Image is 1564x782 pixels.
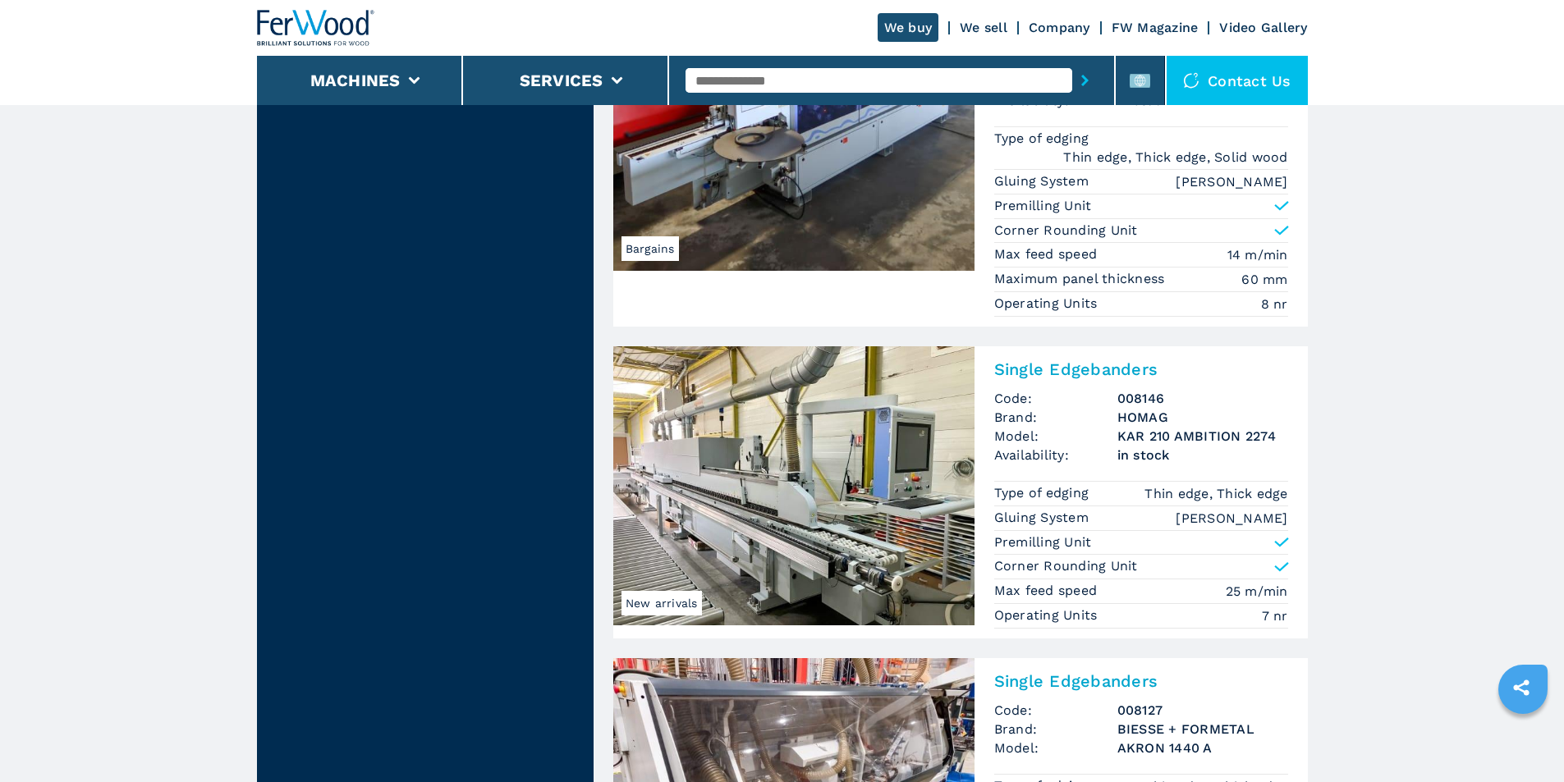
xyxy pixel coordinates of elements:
em: [PERSON_NAME] [1176,509,1287,528]
span: Availability: [994,446,1117,464]
span: Code: [994,701,1117,720]
p: Corner Rounding Unit [994,557,1138,575]
img: Contact us [1183,72,1199,89]
a: We buy [878,13,939,42]
img: Single Edgebanders HOMAG KAR 210 AMBITION 2274 [613,346,975,625]
h3: KAR 210 AMBITION 2274 [1117,427,1288,446]
img: Ferwood [257,10,375,46]
em: Thin edge, Thick edge [1144,484,1287,503]
h3: BIESSE + FORMETAL [1117,720,1288,739]
span: Model: [994,427,1117,446]
em: 7 nr [1262,606,1288,625]
button: submit-button [1072,62,1098,99]
span: Bargains [621,236,679,261]
span: Model: [994,739,1117,757]
p: Max feed speed [994,245,1102,263]
button: Services [520,71,603,90]
p: Operating Units [994,606,1102,624]
h3: 008127 [1117,701,1288,720]
p: Max feed speed [994,582,1102,600]
p: Premilling Unit [994,533,1092,551]
p: Gluing System [994,509,1094,527]
em: [PERSON_NAME] [1176,172,1287,191]
p: Premilling Unit [994,197,1092,215]
a: We sell [960,20,1007,35]
em: 14 m/min [1227,245,1288,264]
iframe: Chat [1494,708,1552,770]
p: Type of edging [994,484,1094,502]
button: Machines [310,71,401,90]
span: in stock [1117,446,1288,464]
a: FW Magazine [1112,20,1199,35]
a: Video Gallery [1219,20,1307,35]
h2: Single Edgebanders [994,359,1288,379]
span: Code: [994,389,1117,408]
a: Company [1029,20,1090,35]
span: New arrivals [621,591,702,615]
h2: Single Edgebanders [994,671,1288,691]
a: sharethis [1501,667,1542,708]
p: Operating Units [994,295,1102,313]
h3: AKRON 1440 A [1117,739,1288,757]
p: Type of edging [994,130,1094,148]
em: Thin edge, Thick edge, Solid wood [1063,148,1287,167]
em: 25 m/min [1226,582,1288,601]
p: Gluing System [994,172,1094,190]
span: Brand: [994,408,1117,427]
h3: HOMAG [1117,408,1288,427]
p: Maximum panel thickness [994,270,1169,288]
div: Contact us [1167,56,1308,105]
a: Single Edgebanders HOMAG KAR 210 AMBITION 2274New arrivalsSingle EdgebandersCode:008146Brand:HOMA... [613,346,1308,638]
span: Brand: [994,720,1117,739]
p: Corner Rounding Unit [994,222,1138,240]
h3: 008146 [1117,389,1288,408]
em: 8 nr [1261,295,1288,313]
em: 60 mm [1241,270,1287,289]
